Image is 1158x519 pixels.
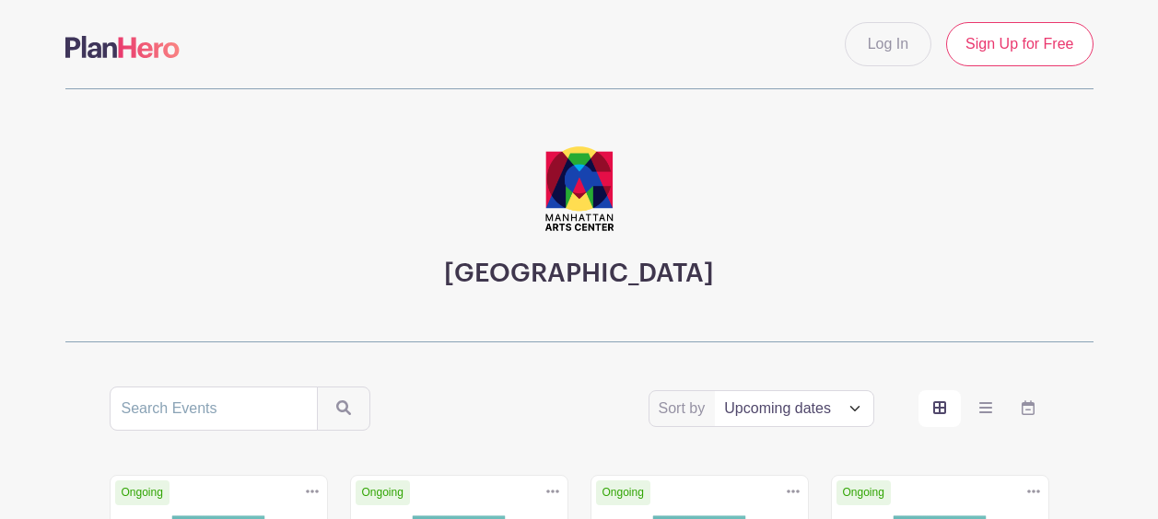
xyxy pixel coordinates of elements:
div: order and view [918,390,1049,427]
img: MAC_vertical%20logo_Final_RGB.png [524,133,635,244]
input: Search Events [110,386,318,431]
img: logo-507f7623f17ff9eddc593b1ce0a138ce2505c220e1c5a4e2b4648c50719b7d32.svg [65,36,180,58]
a: Log In [845,22,931,66]
h3: [GEOGRAPHIC_DATA] [444,259,714,290]
label: Sort by [659,398,711,420]
a: Sign Up for Free [946,22,1093,66]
